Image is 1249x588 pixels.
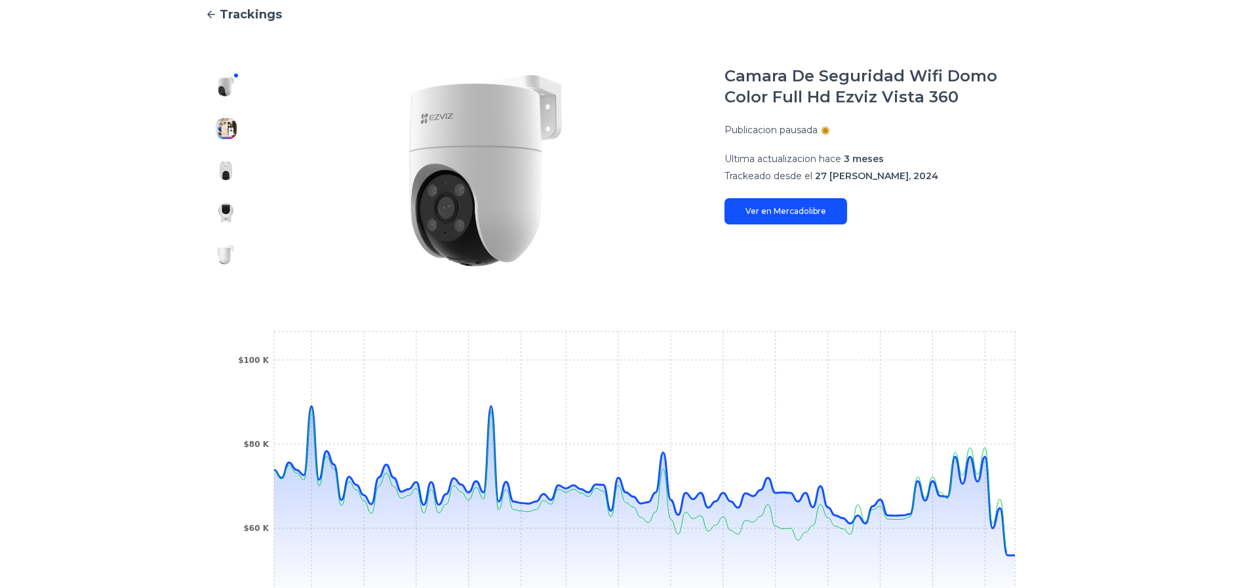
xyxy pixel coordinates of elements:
[238,356,269,365] tspan: $100 K
[724,66,1044,108] h1: Camara De Seguridad Wifi Domo Color Full Hd Ezviz Vista 360
[815,170,938,182] span: 27 [PERSON_NAME], 2024
[216,202,237,223] img: Camara De Seguridad Wifi Domo Color Full Hd Ezviz Vista 360
[724,153,841,165] span: Ultima actualizacion hace
[273,66,698,276] img: Camara De Seguridad Wifi Domo Color Full Hd Ezviz Vista 360
[844,153,884,165] span: 3 meses
[216,76,237,97] img: Camara De Seguridad Wifi Domo Color Full Hd Ezviz Vista 360
[243,440,269,449] tspan: $80 K
[216,118,237,139] img: Camara De Seguridad Wifi Domo Color Full Hd Ezviz Vista 360
[216,244,237,265] img: Camara De Seguridad Wifi Domo Color Full Hd Ezviz Vista 360
[216,160,237,181] img: Camara De Seguridad Wifi Domo Color Full Hd Ezviz Vista 360
[243,524,269,533] tspan: $60 K
[724,198,847,224] a: Ver en Mercadolibre
[724,170,812,182] span: Trackeado desde el
[220,5,282,24] span: Trackings
[205,5,1044,24] a: Trackings
[724,123,818,136] p: Publicacion pausada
